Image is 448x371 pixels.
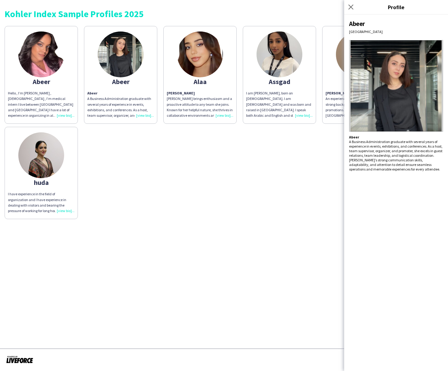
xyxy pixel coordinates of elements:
img: Crew avatar or photo [349,40,443,132]
div: Assgad [246,79,313,84]
img: thumb-1f496ac9-d048-42eb-9782-64cdeb16700c.jpg [18,132,64,178]
div: Ghayd [326,79,392,84]
div: I have experience in the field of organization and I have experience in dealing with visitors and... [8,191,75,214]
img: Powered by Liveforce [6,355,33,364]
img: thumb-688fcbd482ad3.jpeg [98,31,144,77]
div: I am [PERSON_NAME], born on [DEMOGRAPHIC_DATA]. I am [DEMOGRAPHIC_DATA] and was born and raised i... [246,90,313,118]
strong: [PERSON_NAME] [326,91,354,95]
p: [PERSON_NAME] brings enthusiasm and a proactive attitude to any team she joins. Known for her hel... [167,90,233,118]
img: thumb-a664eee7-9846-4adc-827d-5a8e2e0c14d0.jpg [336,31,382,77]
img: thumb-66c8a4be9d95a.jpeg [18,31,64,77]
strong: [PERSON_NAME] [167,91,195,95]
div: Abeer [8,79,75,84]
div: huda [8,180,75,185]
p: An experienced event organizer with a strong background in hospitality and promotions. Having wor... [326,96,392,118]
img: thumb-673f55538a5ba.jpeg [177,31,223,77]
strong: Abeer [349,135,359,139]
div: Abeer [87,79,154,84]
div: Abeer [349,20,443,28]
div: Kohler Index Sample Profiles 2025 [5,9,443,18]
p: A Business Administration graduate with several years of experience in events, exhibitions, and c... [349,135,443,171]
div: Hello , I’m [PERSON_NAME] , [DEMOGRAPHIC_DATA] , I’m medical intern I live between [GEOGRAPHIC_DA... [8,90,75,118]
div: Alaa [167,79,233,84]
div: [GEOGRAPHIC_DATA] [349,29,443,34]
strong: Abeer [87,91,97,95]
img: thumb-66e9be2ab897d.jpg [257,31,302,77]
h3: Profile [344,3,448,11]
p: A Business Administration graduate with several years of experience in events, exhibitions, and c... [87,90,154,118]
